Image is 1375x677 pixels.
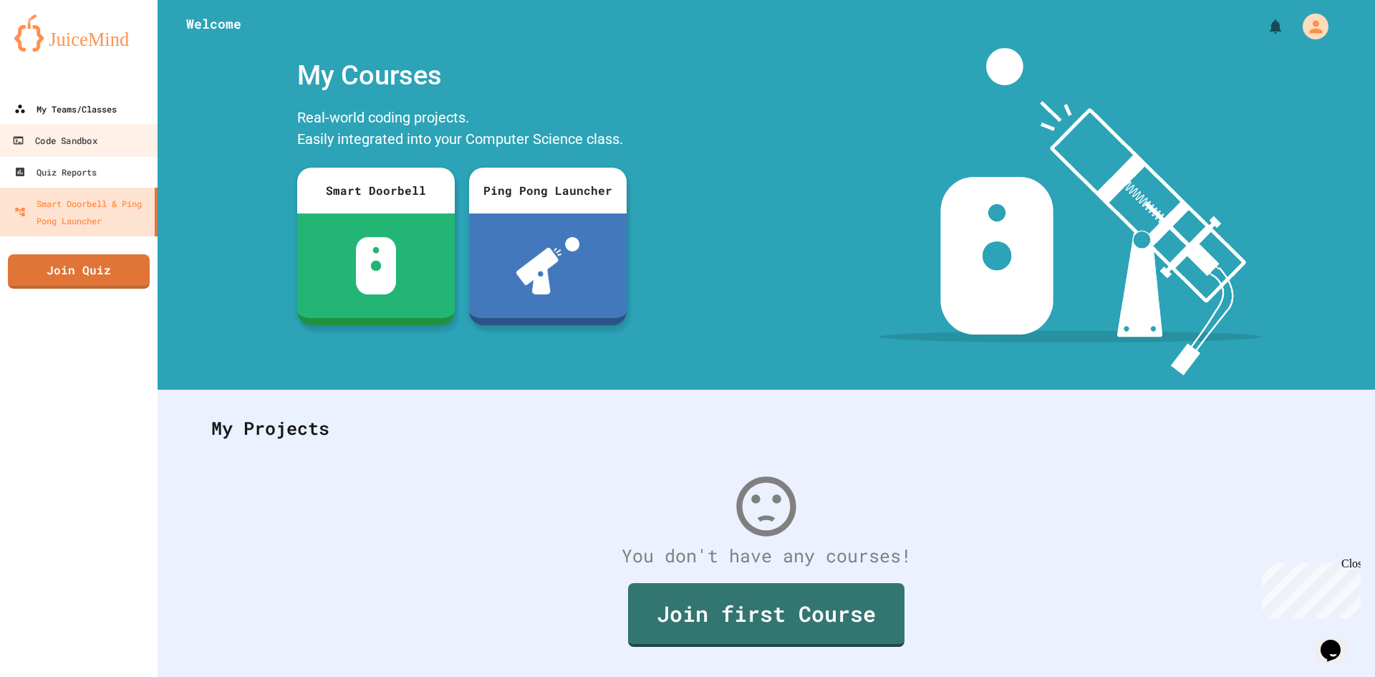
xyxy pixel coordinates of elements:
img: logo-orange.svg [14,14,143,52]
div: Smart Doorbell & Ping Pong Launcher [14,195,149,229]
div: Smart Doorbell [297,168,455,213]
div: Ping Pong Launcher [469,168,627,213]
div: Chat with us now!Close [6,6,99,91]
div: Quiz Reports [14,163,97,181]
div: Real-world coding projects. Easily integrated into your Computer Science class. [290,103,634,157]
iframe: chat widget [1256,557,1361,618]
img: ppl-with-ball.png [516,237,580,294]
div: You don't have any courses! [197,542,1336,570]
div: My Account [1288,10,1332,43]
div: My Teams/Classes [14,100,117,117]
div: My Notifications [1240,14,1288,39]
div: My Courses [290,48,634,103]
div: Code Sandbox [12,132,97,150]
a: Join first Course [628,583,904,647]
a: Join Quiz [8,254,150,289]
div: My Projects [197,400,1336,456]
iframe: chat widget [1315,620,1361,663]
img: sdb-white.svg [356,237,397,294]
img: banner-image-my-projects.png [879,48,1263,375]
